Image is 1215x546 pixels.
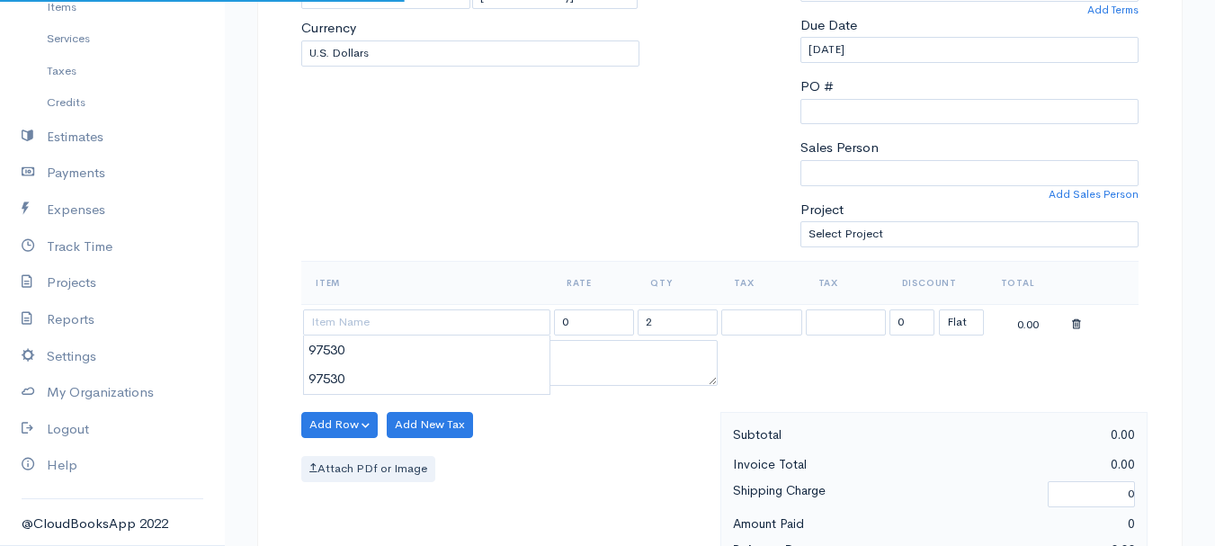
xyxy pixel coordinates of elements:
[888,261,987,304] th: Discount
[724,479,1040,509] div: Shipping Charge
[724,453,934,476] div: Invoice Total
[800,138,879,158] label: Sales Person
[301,261,552,304] th: Item
[724,424,934,446] div: Subtotal
[304,336,549,365] div: 97530
[934,513,1144,535] div: 0
[988,311,1068,334] div: 0.00
[987,261,1070,304] th: Total
[724,513,934,535] div: Amount Paid
[1049,186,1139,202] a: Add Sales Person
[800,15,857,36] label: Due Date
[636,261,719,304] th: Qty
[22,514,203,534] div: @CloudBooksApp 2022
[1087,2,1139,18] a: Add Terms
[800,76,834,97] label: PO #
[552,261,636,304] th: Rate
[800,200,844,220] label: Project
[301,412,378,438] button: Add Row
[303,309,550,336] input: Item Name
[804,261,888,304] th: Tax
[301,18,356,39] label: Currency
[387,412,473,438] button: Add New Tax
[719,261,803,304] th: Tax
[934,453,1144,476] div: 0.00
[934,424,1144,446] div: 0.00
[800,37,1139,63] input: dd-mm-yyyy
[304,364,549,394] div: 97530
[301,456,435,482] label: Attach PDf or Image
